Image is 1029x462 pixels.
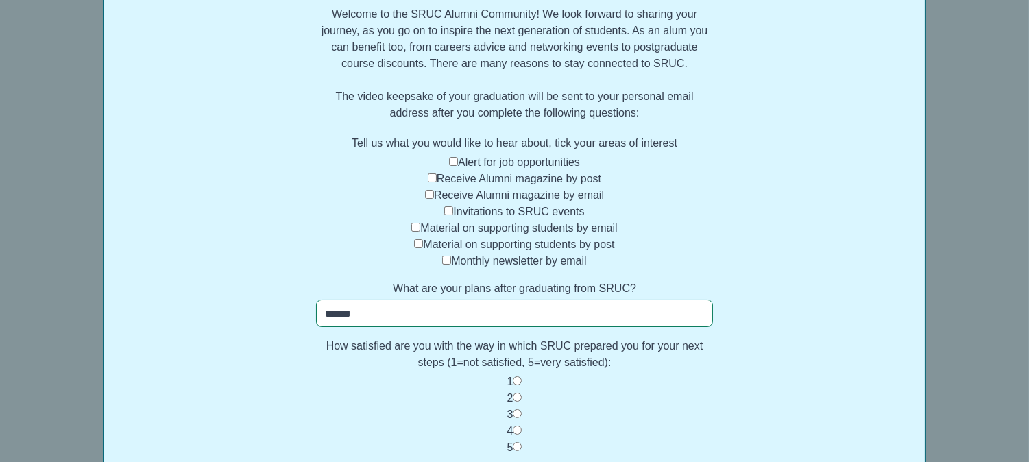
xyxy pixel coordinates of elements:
label: How satisfied are you with the way in which SRUC prepared you for your next steps (1=not satisfie... [316,338,712,371]
label: Invitations to SRUC events [453,206,584,217]
label: Receive Alumni magazine by email [434,189,604,201]
label: Alert for job opportunities [458,156,580,168]
label: What are your plans after graduating from SRUC? [316,280,712,297]
p: Welcome to the SRUC Alumni Community! We look forward to sharing your journey, as you go on to in... [316,6,712,121]
label: 2 [507,392,513,404]
label: 4 [507,425,513,437]
label: 5 [507,441,513,453]
label: 3 [507,409,513,420]
label: Material on supporting students by post [423,239,614,250]
label: Receive Alumni magazine by post [437,173,601,184]
label: Monthly newsletter by email [451,255,586,267]
label: 1 [507,376,513,387]
label: Material on supporting students by email [420,222,617,234]
label: Tell us what you would like to hear about, tick your areas of interest [316,135,712,151]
